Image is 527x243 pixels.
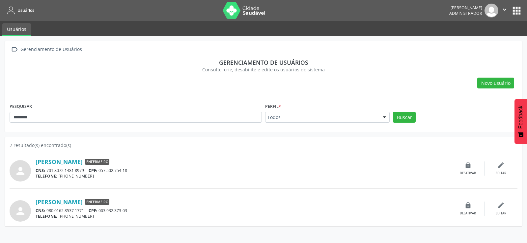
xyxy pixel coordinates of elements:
[14,59,513,66] div: Gerenciamento de usuários
[36,213,57,219] span: TELEFONE:
[89,168,97,173] span: CPF:
[10,102,32,112] label: PESQUISAR
[17,8,34,13] span: Usuários
[449,11,482,16] span: Administrador
[265,102,281,112] label: Perfil
[85,159,109,165] span: Enfermeiro
[85,199,109,205] span: Enfermeiro
[14,205,26,217] i: person
[14,165,26,177] i: person
[36,198,83,206] a: [PERSON_NAME]
[5,5,34,16] a: Usuários
[36,158,83,165] a: [PERSON_NAME]
[477,78,514,89] button: Novo usuário
[485,4,498,17] img: img
[497,202,505,209] i: edit
[393,112,416,123] button: Buscar
[19,45,83,54] div: Gerenciamento de Usuários
[36,173,57,179] span: TELEFONE:
[36,168,452,173] div: 701 8072 1481 8979 057.502.754-18
[460,211,476,216] div: Desativar
[10,45,19,54] i: 
[36,208,45,213] span: CNS:
[36,173,452,179] div: [PHONE_NUMBER]
[267,114,376,121] span: Todos
[449,5,482,11] div: [PERSON_NAME]
[496,211,506,216] div: Editar
[10,142,517,149] div: 2 resultado(s) encontrado(s)
[36,208,452,213] div: 980 0162 8537 1771 003.932.373-03
[464,202,472,209] i: lock
[496,171,506,176] div: Editar
[481,80,511,86] span: Novo usuário
[460,171,476,176] div: Desativar
[14,66,513,73] div: Consulte, crie, desabilite e edite os usuários do sistema
[498,4,511,17] button: 
[497,161,505,169] i: edit
[501,6,508,13] i: 
[464,161,472,169] i: lock
[2,23,31,36] a: Usuários
[10,45,83,54] a:  Gerenciamento de Usuários
[511,5,522,16] button: apps
[89,208,97,213] span: CPF:
[36,213,452,219] div: [PHONE_NUMBER]
[514,99,527,144] button: Feedback - Mostrar pesquisa
[36,168,45,173] span: CNS:
[518,106,524,129] span: Feedback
